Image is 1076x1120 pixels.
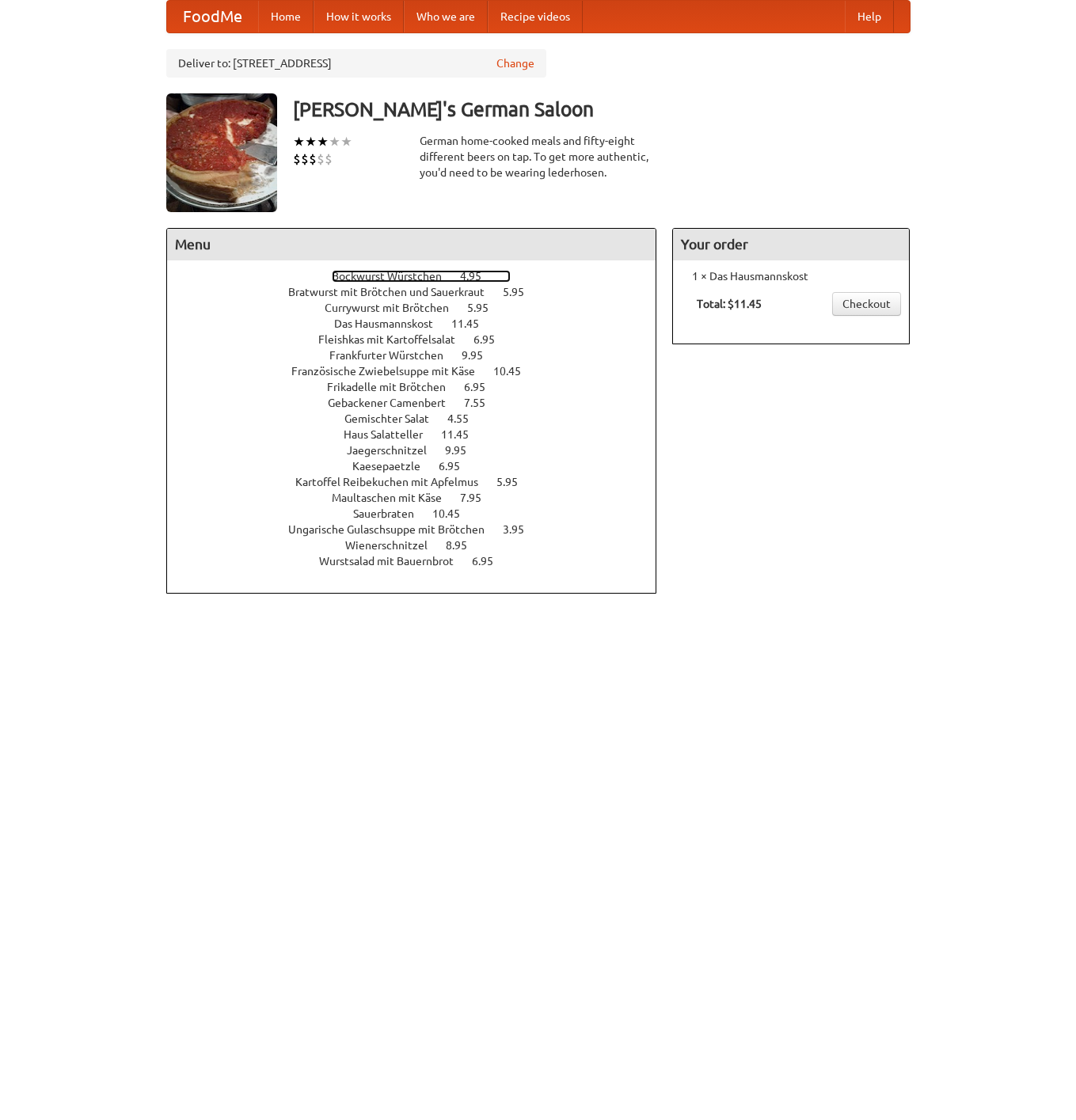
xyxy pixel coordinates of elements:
[344,428,439,441] span: Haus Salatteller
[345,539,443,552] span: Wienerschnitzel
[325,150,333,168] li: $
[697,298,762,310] b: Total: $11.45
[293,133,305,150] li: ★
[295,476,494,488] span: Kartoffel Reibekuchen mit Apfelmus
[317,133,329,150] li: ★
[167,1,258,32] a: FoodMe
[327,381,515,393] a: Frikadelle mit Brötchen 6.95
[291,365,550,378] a: Französische Zwiebelsuppe mit Käse 10.45
[496,55,534,71] a: Change
[493,365,537,378] span: 10.45
[334,317,508,330] a: Das Hausmannskost 11.45
[488,1,583,32] a: Recipe videos
[445,444,482,457] span: 9.95
[347,444,496,457] a: Jaegerschnitzel 9.95
[314,1,404,32] a: How it works
[832,292,901,316] a: Checkout
[496,476,534,488] span: 5.95
[344,412,445,425] span: Gemischter Salat
[340,133,352,150] li: ★
[441,428,485,441] span: 11.45
[472,555,509,568] span: 6.95
[462,349,499,362] span: 9.95
[318,333,471,346] span: Fleishkas mit Kartoffelsalat
[329,349,512,362] a: Frankfurter Würstchen 9.95
[167,229,656,260] h4: Menu
[325,302,518,314] a: Currywurst mit Brötchen 5.95
[332,270,458,283] span: Bockwurst Würstchen
[291,365,491,378] span: Französische Zwiebelsuppe mit Käse
[460,492,497,504] span: 7.95
[318,333,524,346] a: Fleishkas mit Kartoffelsalat 6.95
[404,1,488,32] a: Who we are
[332,270,511,283] a: Bockwurst Würstchen 4.95
[451,317,495,330] span: 11.45
[334,317,449,330] span: Das Hausmannskost
[301,150,309,168] li: $
[845,1,894,32] a: Help
[352,460,489,473] a: Kaesepaetzle 6.95
[329,133,340,150] li: ★
[293,93,911,125] h3: [PERSON_NAME]'s German Saloon
[332,492,511,504] a: Maultaschen mit Käse 7.95
[681,268,901,284] li: 1 × Das Hausmannskost
[460,270,497,283] span: 4.95
[345,539,496,552] a: Wienerschnitzel 8.95
[328,397,515,409] a: Gebackener Camenbert 7.55
[327,381,462,393] span: Frikadelle mit Brötchen
[288,286,553,298] a: Bratwurst mit Brötchen und Sauerkraut 5.95
[353,507,430,520] span: Sauerbraten
[319,555,470,568] span: Wurstsalad mit Bauernbrot
[344,428,498,441] a: Haus Salatteller 11.45
[347,444,443,457] span: Jaegerschnitzel
[325,302,465,314] span: Currywurst mit Brötchen
[473,333,511,346] span: 6.95
[439,460,476,473] span: 6.95
[317,150,325,168] li: $
[295,476,547,488] a: Kartoffel Reibekuchen mit Apfelmus 5.95
[464,381,501,393] span: 6.95
[447,412,485,425] span: 4.55
[288,286,500,298] span: Bratwurst mit Brötchen und Sauerkraut
[432,507,476,520] span: 10.45
[353,507,489,520] a: Sauerbraten 10.45
[319,555,523,568] a: Wurstsalad mit Bauernbrot 6.95
[309,150,317,168] li: $
[503,286,540,298] span: 5.95
[166,49,546,78] div: Deliver to: [STREET_ADDRESS]
[673,229,909,260] h4: Your order
[305,133,317,150] li: ★
[258,1,314,32] a: Home
[293,150,301,168] li: $
[352,460,436,473] span: Kaesepaetzle
[328,397,462,409] span: Gebackener Camenbert
[503,523,540,536] span: 3.95
[329,349,459,362] span: Frankfurter Würstchen
[344,412,498,425] a: Gemischter Salat 4.55
[288,523,500,536] span: Ungarische Gulaschsuppe mit Brötchen
[446,539,483,552] span: 8.95
[288,523,553,536] a: Ungarische Gulaschsuppe mit Brötchen 3.95
[420,133,657,180] div: German home-cooked meals and fifty-eight different beers on tap. To get more authentic, you'd nee...
[464,397,501,409] span: 7.55
[467,302,504,314] span: 5.95
[166,93,277,212] img: angular.jpg
[332,492,458,504] span: Maultaschen mit Käse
